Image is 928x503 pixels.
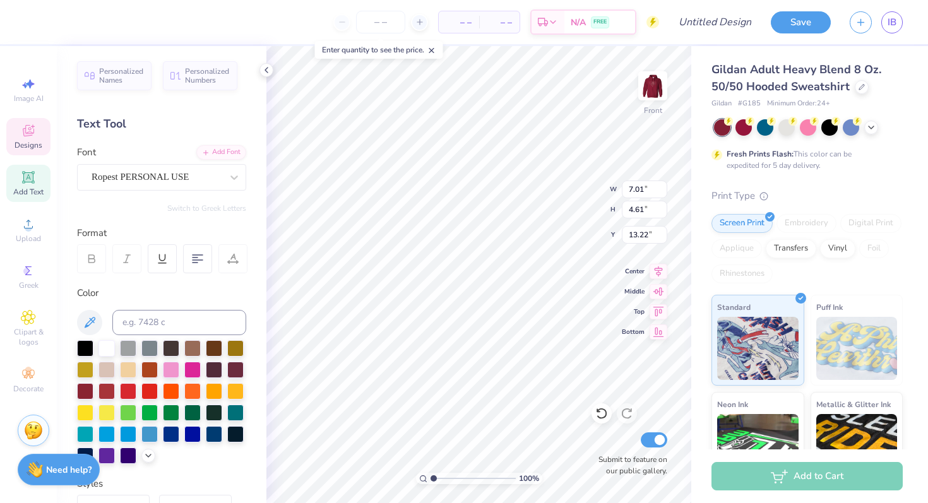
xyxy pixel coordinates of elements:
div: Front [644,105,662,116]
div: Print Type [711,189,903,203]
div: Add Font [196,145,246,160]
span: Minimum Order: 24 + [767,98,830,109]
div: Vinyl [820,239,855,258]
div: Embroidery [776,214,836,233]
span: N/A [571,16,586,29]
img: Puff Ink [816,317,898,380]
span: Image AI [14,93,44,104]
div: Color [77,286,246,300]
span: # G185 [738,98,761,109]
div: Rhinestones [711,264,773,283]
div: This color can be expedited for 5 day delivery. [727,148,882,171]
img: Standard [717,317,799,380]
span: Standard [717,300,751,314]
div: Enter quantity to see the price. [315,41,443,59]
span: Top [622,307,645,316]
img: Neon Ink [717,414,799,477]
button: Save [771,11,831,33]
input: Untitled Design [669,9,761,35]
span: Center [622,267,645,276]
label: Submit to feature on our public gallery. [592,454,667,476]
button: Switch to Greek Letters [167,203,246,213]
span: Neon Ink [717,398,748,411]
span: Gildan [711,98,732,109]
span: Greek [19,280,39,290]
div: Format [77,226,247,240]
span: Middle [622,287,645,296]
img: Front [640,73,665,98]
span: IB [888,15,896,30]
span: Personalized Names [99,67,144,85]
span: Gildan Adult Heavy Blend 8 Oz. 50/50 Hooded Sweatshirt [711,62,881,94]
span: 100 % [519,473,539,484]
span: – – [446,16,472,29]
label: Font [77,145,96,160]
input: – – [356,11,405,33]
img: Metallic & Glitter Ink [816,414,898,477]
span: Puff Ink [816,300,843,314]
strong: Fresh Prints Flash: [727,149,794,159]
div: Applique [711,239,762,258]
a: IB [881,11,903,33]
strong: Need help? [46,464,92,476]
div: Text Tool [77,115,246,133]
span: Metallic & Glitter Ink [816,398,891,411]
span: Clipart & logos [6,327,51,347]
span: Add Text [13,187,44,197]
span: Upload [16,234,41,244]
div: Screen Print [711,214,773,233]
span: Personalized Numbers [185,67,230,85]
div: Foil [859,239,889,258]
span: Designs [15,140,42,150]
span: – – [487,16,512,29]
input: e.g. 7428 c [112,310,246,335]
span: FREE [593,18,607,27]
div: Styles [77,476,246,491]
div: Digital Print [840,214,901,233]
div: Transfers [766,239,816,258]
span: Bottom [622,328,645,336]
span: Decorate [13,384,44,394]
